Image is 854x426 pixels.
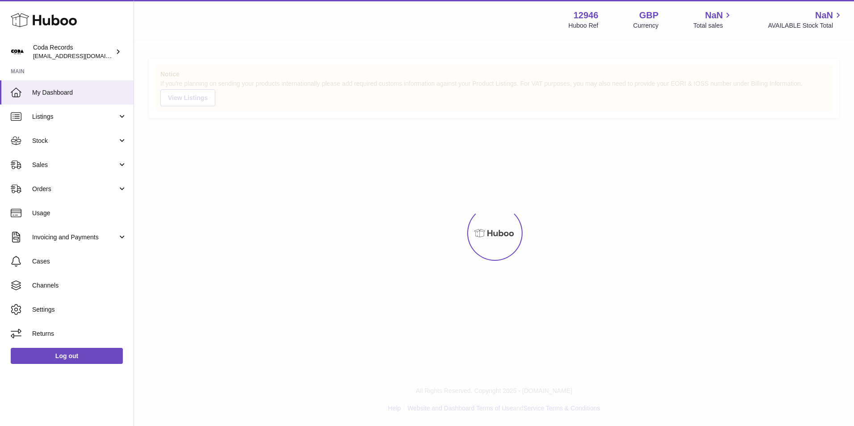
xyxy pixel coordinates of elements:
[32,257,127,266] span: Cases
[32,113,117,121] span: Listings
[32,281,127,290] span: Channels
[815,9,833,21] span: NaN
[11,348,123,364] a: Log out
[32,185,117,193] span: Orders
[32,330,127,338] span: Returns
[768,9,843,30] a: NaN AVAILABLE Stock Total
[32,233,117,242] span: Invoicing and Payments
[705,9,723,21] span: NaN
[32,209,127,217] span: Usage
[32,137,117,145] span: Stock
[32,161,117,169] span: Sales
[569,21,599,30] div: Huboo Ref
[32,88,127,97] span: My Dashboard
[768,21,843,30] span: AVAILABLE Stock Total
[639,9,658,21] strong: GBP
[33,43,113,60] div: Coda Records
[33,52,131,59] span: [EMAIL_ADDRESS][DOMAIN_NAME]
[574,9,599,21] strong: 12946
[693,9,733,30] a: NaN Total sales
[633,21,659,30] div: Currency
[11,45,24,58] img: internalAdmin-12946@internal.huboo.com
[32,305,127,314] span: Settings
[693,21,733,30] span: Total sales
